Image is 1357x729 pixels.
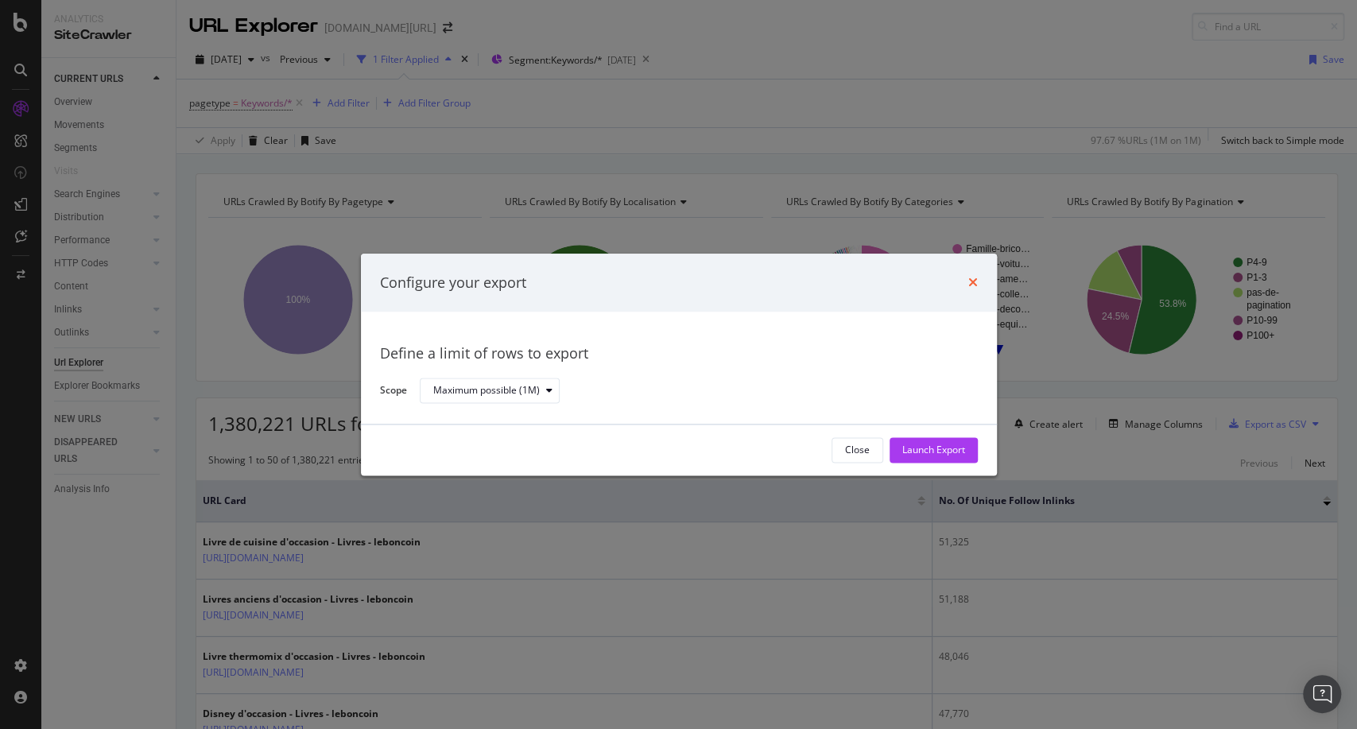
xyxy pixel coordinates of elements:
label: Scope [380,383,407,401]
div: Close [845,444,870,457]
div: Configure your export [380,273,526,293]
div: modal [361,254,997,475]
div: times [968,273,978,293]
div: Open Intercom Messenger [1303,675,1341,713]
button: Launch Export [890,437,978,463]
div: Maximum possible (1M) [433,386,540,396]
button: Close [832,437,883,463]
div: Launch Export [902,444,965,457]
button: Maximum possible (1M) [420,378,560,404]
div: Define a limit of rows to export [380,344,978,365]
